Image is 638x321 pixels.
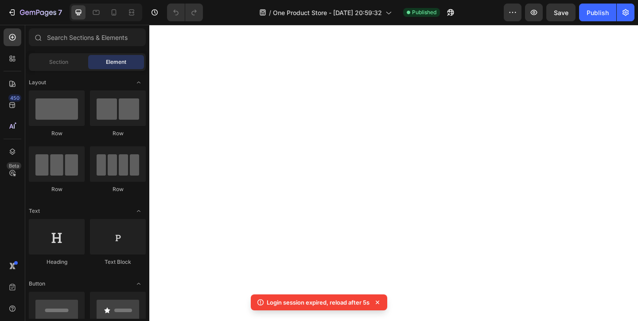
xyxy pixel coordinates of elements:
div: Row [29,129,85,137]
span: Button [29,280,45,288]
span: Layout [29,78,46,86]
span: Text [29,207,40,215]
input: Search Sections & Elements [29,28,146,46]
span: Element [106,58,126,66]
button: Save [546,4,576,21]
span: One Product Store - [DATE] 20:59:32 [273,8,382,17]
span: Toggle open [132,277,146,291]
div: Row [90,185,146,193]
span: Toggle open [132,204,146,218]
span: Save [554,9,568,16]
div: Publish [587,8,609,17]
span: Section [49,58,68,66]
button: 7 [4,4,66,21]
button: Publish [579,4,616,21]
iframe: Design area [149,25,638,321]
span: Published [412,8,436,16]
div: Text Block [90,258,146,266]
span: / [269,8,271,17]
div: 450 [8,94,21,102]
p: 7 [58,7,62,18]
p: Login session expired, reload after 5s [267,298,370,307]
div: Beta [7,162,21,169]
span: Toggle open [132,75,146,90]
div: Undo/Redo [167,4,203,21]
div: Heading [29,258,85,266]
div: Row [29,185,85,193]
div: Row [90,129,146,137]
